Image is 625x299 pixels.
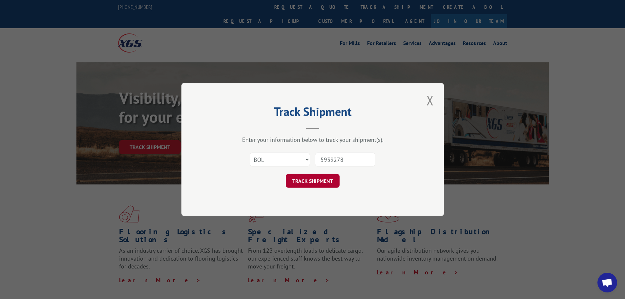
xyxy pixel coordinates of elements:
a: Open chat [597,273,617,292]
div: Enter your information below to track your shipment(s). [214,136,411,143]
button: Close modal [425,91,436,109]
h2: Track Shipment [214,107,411,119]
button: TRACK SHIPMENT [286,174,340,188]
input: Number(s) [315,153,375,166]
